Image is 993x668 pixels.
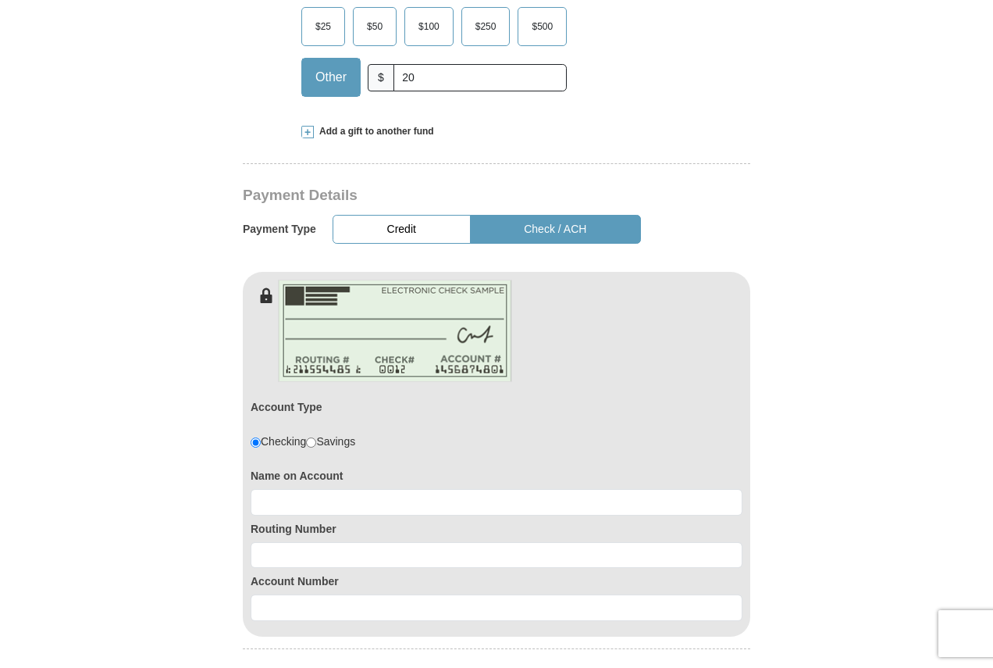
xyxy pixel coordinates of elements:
span: Add a gift to another fund [314,125,434,138]
button: Credit [333,215,471,244]
button: Check / ACH [470,215,641,244]
h5: Payment Type [243,223,316,236]
label: Routing Number [251,521,742,537]
span: $50 [359,15,390,38]
span: $100 [411,15,447,38]
span: $250 [468,15,504,38]
label: Account Number [251,573,742,589]
div: Checking Savings [251,434,355,449]
span: $25 [308,15,339,38]
span: $ [368,64,394,91]
img: check-en.png [278,280,512,382]
h3: Payment Details [243,187,641,205]
span: $500 [524,15,561,38]
label: Account Type [251,399,322,415]
label: Name on Account [251,468,742,484]
input: Other Amount [393,64,567,91]
span: Other [308,66,354,89]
